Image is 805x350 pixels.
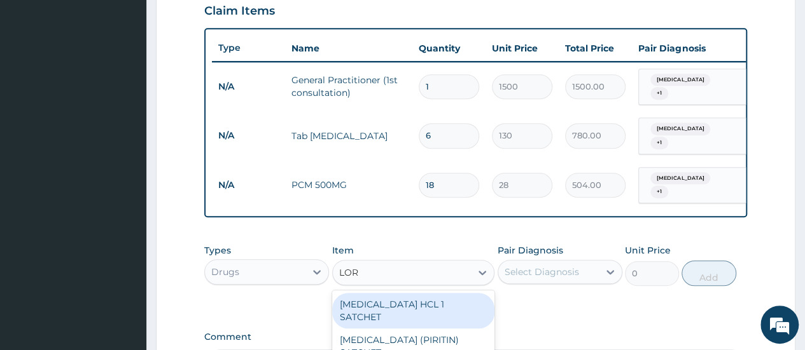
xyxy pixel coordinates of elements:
span: [MEDICAL_DATA] [650,123,710,135]
td: N/A [212,75,285,98]
span: We're online! [74,98,176,226]
div: Select Diagnosis [505,266,579,278]
th: Total Price [559,36,632,61]
td: General Practitioner (1st consultation) [285,67,412,105]
img: d_794563401_company_1708531726252_794563401 [24,64,52,95]
td: PCM 500MG [285,172,412,198]
label: Comment [204,332,747,342]
div: Minimize live chat window [209,6,239,37]
h3: Claim Items [204,4,275,18]
th: Unit Price [486,36,559,61]
th: Type [212,36,285,60]
span: [MEDICAL_DATA] [650,172,710,185]
span: [MEDICAL_DATA] [650,74,710,86]
label: Item [332,244,354,257]
div: Drugs [211,266,239,278]
span: + 1 [650,137,668,149]
label: Pair Diagnosis [498,244,563,257]
span: + 1 [650,87,668,100]
th: Quantity [412,36,486,61]
span: + 1 [650,185,668,198]
td: N/A [212,173,285,197]
td: Tab [MEDICAL_DATA] [285,123,412,149]
label: Unit Price [625,244,671,257]
textarea: Type your message and hit 'Enter' [6,223,242,267]
th: Pair Diagnosis [632,36,772,61]
label: Types [204,245,231,256]
div: [MEDICAL_DATA] HCL 1 SATCHET [332,293,495,328]
button: Add [682,260,736,286]
td: N/A [212,124,285,147]
div: Chat with us now [66,71,214,88]
th: Name [285,36,412,61]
